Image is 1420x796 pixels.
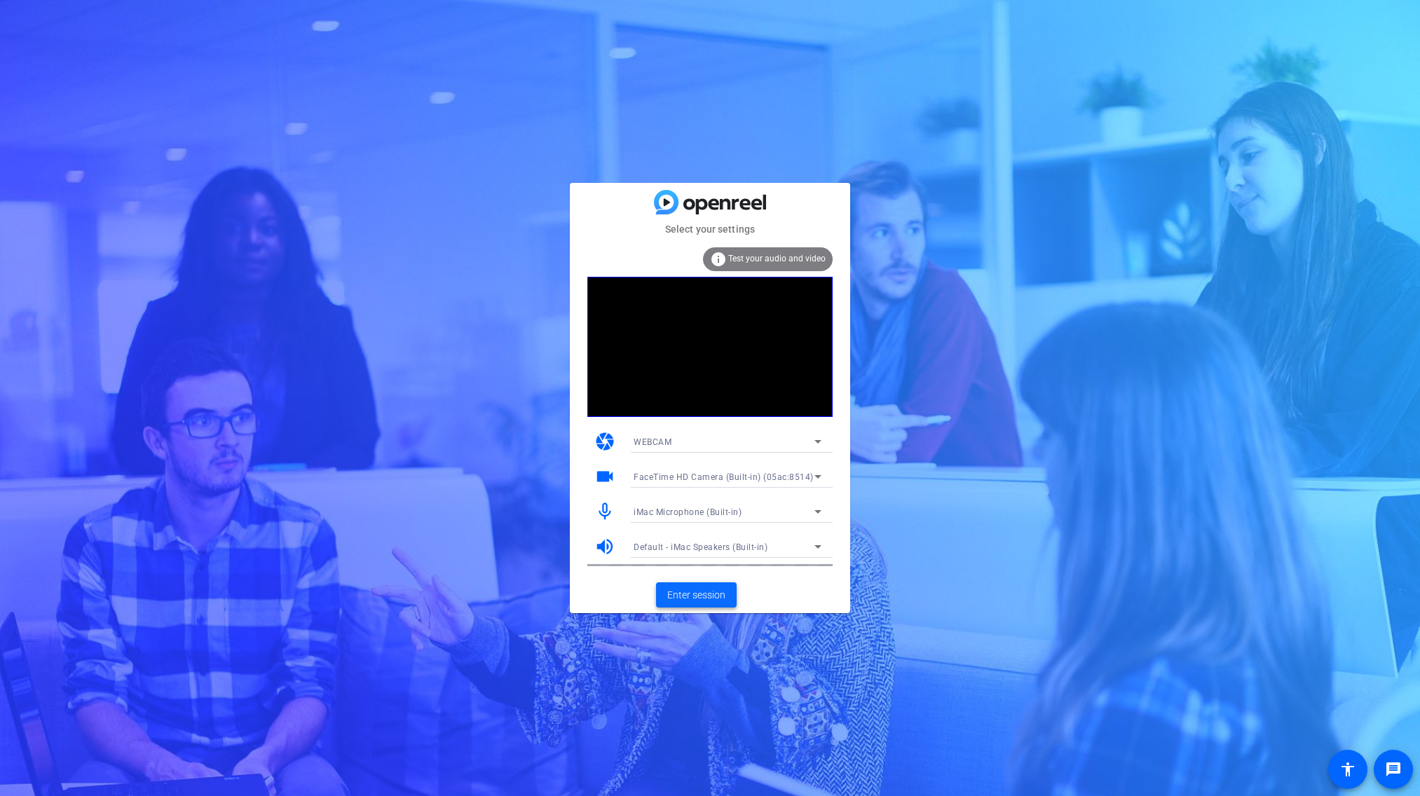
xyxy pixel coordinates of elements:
[570,221,850,237] mat-card-subtitle: Select your settings
[667,588,725,603] span: Enter session
[656,582,737,608] button: Enter session
[594,501,615,522] mat-icon: mic_none
[654,190,766,214] img: blue-gradient.svg
[594,466,615,487] mat-icon: videocam
[710,251,727,268] mat-icon: info
[634,542,767,552] span: Default - iMac Speakers (Built-in)
[594,536,615,557] mat-icon: volume_up
[634,437,671,447] span: WEBCAM
[1385,761,1402,778] mat-icon: message
[728,254,826,263] span: Test your audio and video
[594,431,615,452] mat-icon: camera
[1339,761,1356,778] mat-icon: accessibility
[634,472,814,482] span: FaceTime HD Camera (Built-in) (05ac:8514)
[634,507,742,517] span: iMac Microphone (Built-in)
